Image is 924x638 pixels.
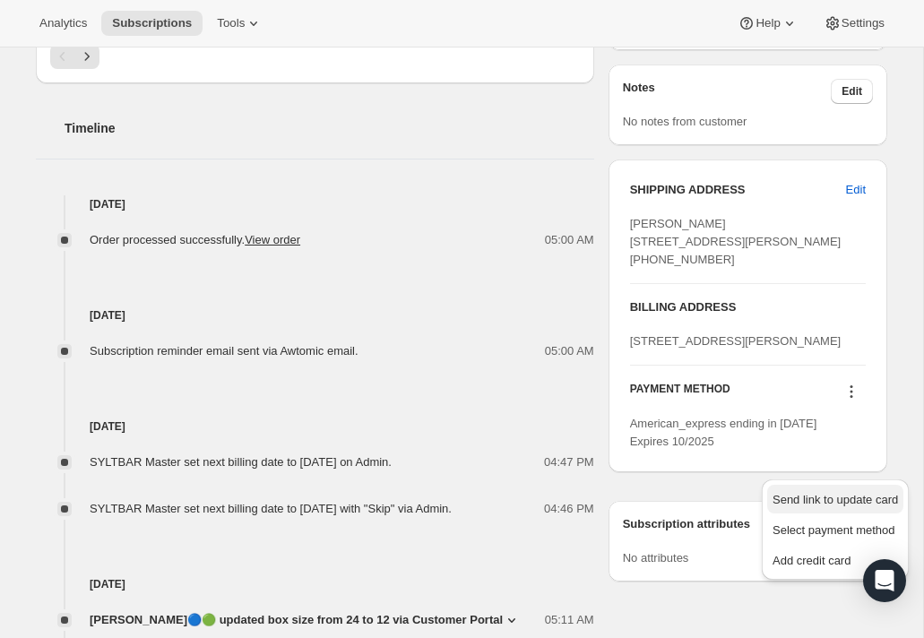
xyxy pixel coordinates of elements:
span: No attributes [623,551,689,565]
h2: Timeline [65,119,594,137]
span: Order processed successfully. [90,233,300,246]
span: No notes from customer [623,115,747,128]
button: [PERSON_NAME]🔵🟢 updated box size from 24 to 12 via Customer Portal [90,611,521,629]
span: Settings [842,16,885,30]
span: Subscriptions [112,16,192,30]
span: 05:00 AM [545,342,594,360]
span: Analytics [39,16,87,30]
button: Next [74,44,99,69]
nav: Pagination [50,44,580,69]
h4: [DATE] [36,195,594,213]
span: 04:47 PM [544,453,594,471]
span: 05:11 AM [545,611,594,629]
a: View order [245,233,300,246]
button: Select payment method [767,515,903,544]
span: [PERSON_NAME] [STREET_ADDRESS][PERSON_NAME] [PHONE_NUMBER] [630,217,842,266]
span: Help [756,16,780,30]
span: SYLTBAR Master set next billing date to [DATE] with "Skip" via Admin. [90,502,452,515]
button: Help [727,11,808,36]
button: Add credit card [767,546,903,574]
span: 04:46 PM [544,500,594,518]
span: Tools [217,16,245,30]
button: Settings [813,11,895,36]
h4: [DATE] [36,306,594,324]
div: Open Intercom Messenger [863,559,906,602]
span: SYLTBAR Master set next billing date to [DATE] on Admin. [90,455,392,469]
h3: PAYMENT METHOD [630,382,730,406]
h4: [DATE] [36,418,594,435]
button: Tools [206,11,273,36]
h3: BILLING ADDRESS [630,298,866,316]
button: Edit [835,176,877,204]
button: Send link to update card [767,485,903,513]
span: American_express ending in [DATE] Expires 10/2025 [630,417,817,448]
span: Subscription reminder email sent via Awtomic email. [90,344,358,358]
button: Subscriptions [101,11,203,36]
span: 05:00 AM [545,231,594,249]
span: Select payment method [773,523,895,537]
span: Send link to update card [773,493,898,506]
h4: [DATE] [36,575,594,593]
h3: Subscription attributes [623,515,832,540]
span: Edit [846,181,866,199]
span: Add credit card [773,554,851,567]
span: [PERSON_NAME]🔵🟢 updated box size from 24 to 12 via Customer Portal [90,611,503,629]
span: Edit [842,84,862,99]
button: Analytics [29,11,98,36]
button: Edit [831,79,873,104]
h3: Notes [623,79,832,104]
span: [STREET_ADDRESS][PERSON_NAME] [630,334,842,348]
h3: SHIPPING ADDRESS [630,181,846,199]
